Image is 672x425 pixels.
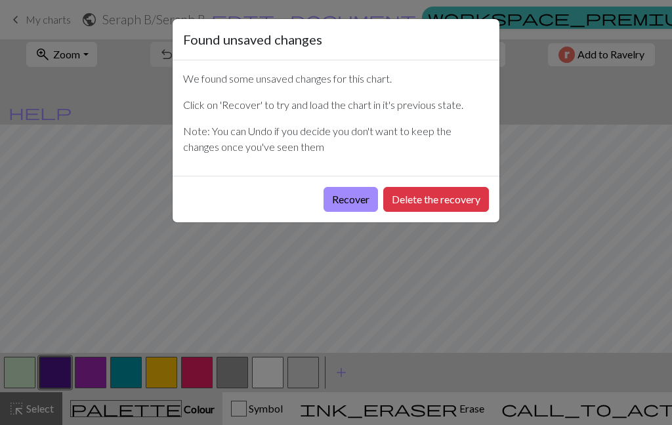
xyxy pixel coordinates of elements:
p: We found some unsaved changes for this chart. [183,71,489,87]
button: Delete the recovery [383,187,489,212]
p: Note: You can Undo if you decide you don't want to keep the changes once you've seen them [183,123,489,155]
h5: Found unsaved changes [183,30,322,49]
p: Click on 'Recover' to try and load the chart in it's previous state. [183,97,489,113]
button: Recover [324,187,378,212]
